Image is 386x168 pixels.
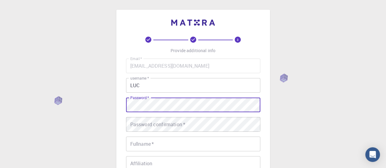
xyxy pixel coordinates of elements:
label: username [130,76,149,81]
text: 3 [237,38,239,42]
label: Email [130,56,142,61]
p: Provide additional info [171,48,215,54]
div: Open Intercom Messenger [365,147,380,162]
label: Password [130,95,149,100]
